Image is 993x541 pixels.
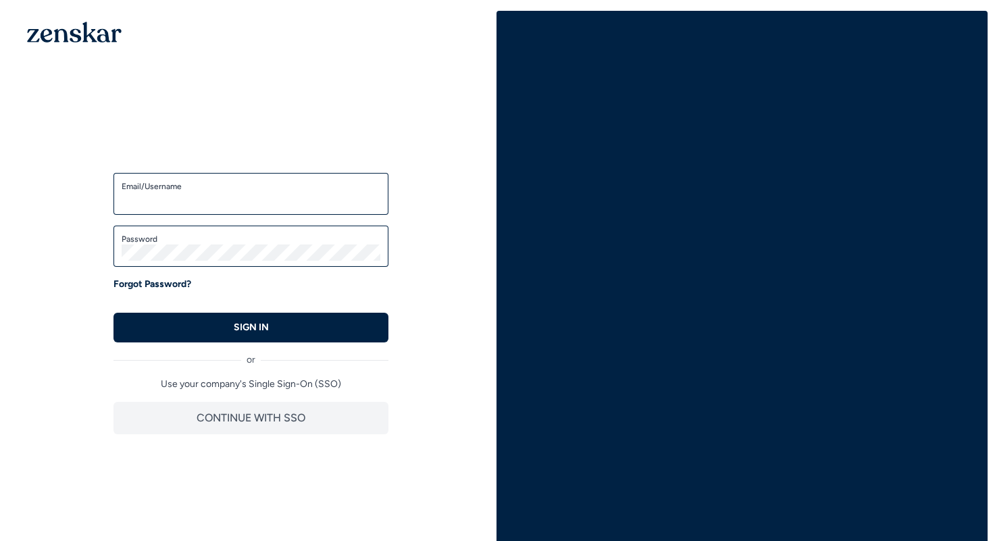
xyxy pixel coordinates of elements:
button: SIGN IN [113,313,388,342]
a: Forgot Password? [113,278,191,291]
label: Password [122,234,380,244]
label: Email/Username [122,181,380,192]
div: or [113,342,388,367]
button: CONTINUE WITH SSO [113,402,388,434]
img: 1OGAJ2xQqyY4LXKgY66KYq0eOWRCkrZdAb3gUhuVAqdWPZE9SRJmCz+oDMSn4zDLXe31Ii730ItAGKgCKgCCgCikA4Av8PJUP... [27,22,122,43]
p: SIGN IN [234,321,269,334]
p: Use your company's Single Sign-On (SSO) [113,378,388,391]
